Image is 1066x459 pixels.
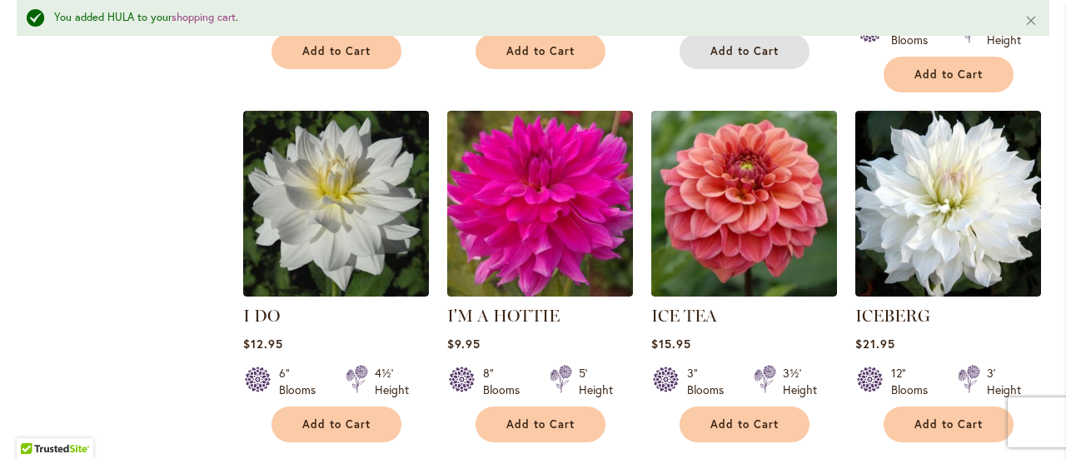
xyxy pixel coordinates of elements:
a: ICE TEA [651,306,717,326]
span: Add to Cart [710,417,779,432]
a: I DO [243,306,280,326]
a: shopping cart [172,10,236,24]
div: 8" Blooms [483,365,530,398]
div: 6" Blooms [279,365,326,398]
div: 4½' Height [375,365,409,398]
button: Add to Cart [476,33,605,69]
span: Add to Cart [506,44,575,58]
iframe: Launch Accessibility Center [12,400,59,447]
a: I'M A HOTTIE [447,306,560,326]
button: Add to Cart [271,407,401,442]
div: 5' Height [579,365,613,398]
span: $15.95 [651,336,691,352]
a: I'm A Hottie [447,284,633,300]
a: ICE TEA [651,284,837,300]
button: Add to Cart [476,407,605,442]
span: Add to Cart [302,44,371,58]
img: ICE TEA [651,111,837,297]
span: $21.95 [855,336,895,352]
button: Add to Cart [680,33,809,69]
img: ICEBERG [855,111,1041,297]
div: 3½' Height [783,365,817,398]
span: Add to Cart [506,417,575,432]
button: Add to Cart [884,407,1014,442]
span: Add to Cart [302,417,371,432]
button: Add to Cart [884,57,1014,92]
a: ICEBERG [855,306,930,326]
span: Add to Cart [914,67,983,82]
img: I DO [243,111,429,297]
div: 3" Blooms [687,365,734,398]
div: 3' Height [987,365,1021,398]
a: ICEBERG [855,284,1041,300]
span: Add to Cart [914,417,983,432]
span: $12.95 [243,336,283,352]
span: $9.95 [447,336,481,352]
span: Add to Cart [710,44,779,58]
div: You added HULA to your . [54,10,999,26]
a: I DO [243,284,429,300]
button: Add to Cart [680,407,809,442]
div: 12" Blooms [891,365,938,398]
img: I'm A Hottie [447,111,633,297]
button: Add to Cart [271,33,401,69]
